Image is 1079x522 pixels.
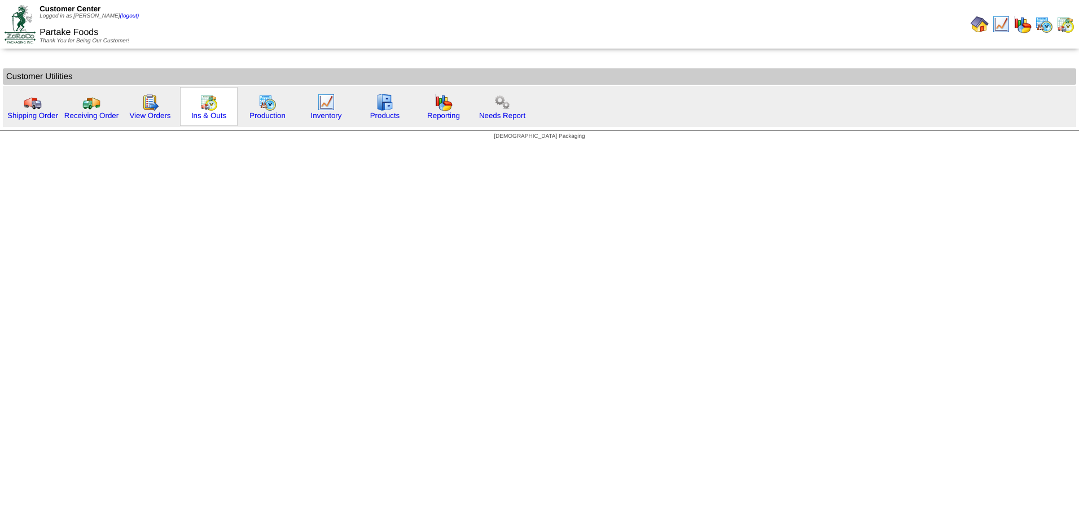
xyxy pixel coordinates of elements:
[40,28,98,37] span: Partake Foods
[64,111,119,120] a: Receiving Order
[1056,15,1074,33] img: calendarinout.gif
[311,111,342,120] a: Inventory
[493,93,511,111] img: workflow.png
[191,111,226,120] a: Ins & Outs
[249,111,286,120] a: Production
[376,93,394,111] img: cabinet.gif
[141,93,159,111] img: workorder.gif
[370,111,400,120] a: Products
[24,93,42,111] img: truck.gif
[129,111,170,120] a: View Orders
[120,13,139,19] a: (logout)
[40,38,129,44] span: Thank You for Being Our Customer!
[40,13,139,19] span: Logged in as [PERSON_NAME]
[427,111,460,120] a: Reporting
[992,15,1010,33] img: line_graph.gif
[435,93,453,111] img: graph.gif
[971,15,989,33] img: home.gif
[3,68,1076,85] td: Customer Utilities
[5,5,36,43] img: ZoRoCo_Logo(Green%26Foil)%20jpg.webp
[479,111,525,120] a: Needs Report
[494,133,585,140] span: [DEMOGRAPHIC_DATA] Packaging
[7,111,58,120] a: Shipping Order
[317,93,335,111] img: line_graph.gif
[200,93,218,111] img: calendarinout.gif
[1014,15,1032,33] img: graph.gif
[82,93,100,111] img: truck2.gif
[258,93,277,111] img: calendarprod.gif
[1035,15,1053,33] img: calendarprod.gif
[40,5,100,13] span: Customer Center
